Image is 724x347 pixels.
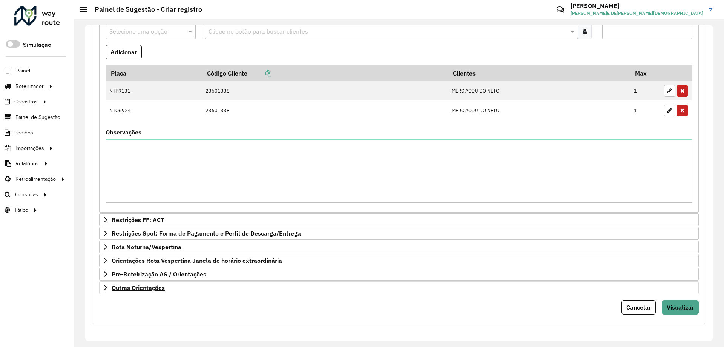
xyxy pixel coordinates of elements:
td: 23601338 [202,81,448,101]
span: Importações [15,144,44,152]
span: Restrições Spot: Forma de Pagamento e Perfil de Descarga/Entrega [112,230,301,236]
label: Observações [106,128,141,137]
span: Roteirizador [15,82,44,90]
span: Retroalimentação [15,175,56,183]
td: NTP9131 [106,81,202,101]
a: Pre-Roteirização AS / Orientações [99,268,699,281]
span: Relatórios [15,160,39,168]
span: Restrições FF: ACT [112,217,164,223]
a: Copiar [247,69,271,77]
a: Rota Noturna/Vespertina [99,241,699,253]
h3: [PERSON_NAME] [571,2,703,9]
h2: Painel de Sugestão - Criar registro [87,5,202,14]
th: Max [630,65,660,81]
th: Placa [106,65,202,81]
span: Visualizar [667,304,694,311]
button: Visualizar [662,300,699,315]
span: Orientações Rota Vespertina Janela de horário extraordinária [112,258,282,264]
span: Consultas [15,191,38,199]
a: Orientações Rota Vespertina Janela de horário extraordinária [99,254,699,267]
span: Rota Noturna/Vespertina [112,244,181,250]
span: Outras Orientações [112,285,165,291]
span: Cancelar [626,304,651,311]
span: Painel [16,67,30,75]
a: Contato Rápido [552,2,569,18]
td: MERC ACOU DO NETO [448,100,630,120]
td: 23601338 [202,100,448,120]
th: Código Cliente [202,65,448,81]
div: Mapas Sugeridos: Placa-Cliente [99,11,699,213]
td: 1 [630,100,660,120]
a: Restrições Spot: Forma de Pagamento e Perfil de Descarga/Entrega [99,227,699,240]
span: Pedidos [14,129,33,137]
button: Adicionar [106,45,142,59]
a: Restrições FF: ACT [99,213,699,226]
span: Pre-Roteirização AS / Orientações [112,271,206,277]
span: Painel de Sugestão [15,113,60,121]
td: MERC ACOU DO NETO [448,81,630,101]
td: 1 [630,81,660,101]
th: Clientes [448,65,630,81]
span: [PERSON_NAME]E DE[PERSON_NAME][DEMOGRAPHIC_DATA] [571,10,703,17]
a: Outras Orientações [99,281,699,294]
span: Tático [14,206,28,214]
button: Cancelar [621,300,656,315]
td: NTO6924 [106,100,202,120]
label: Simulação [23,40,51,49]
span: Cadastros [14,98,38,106]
